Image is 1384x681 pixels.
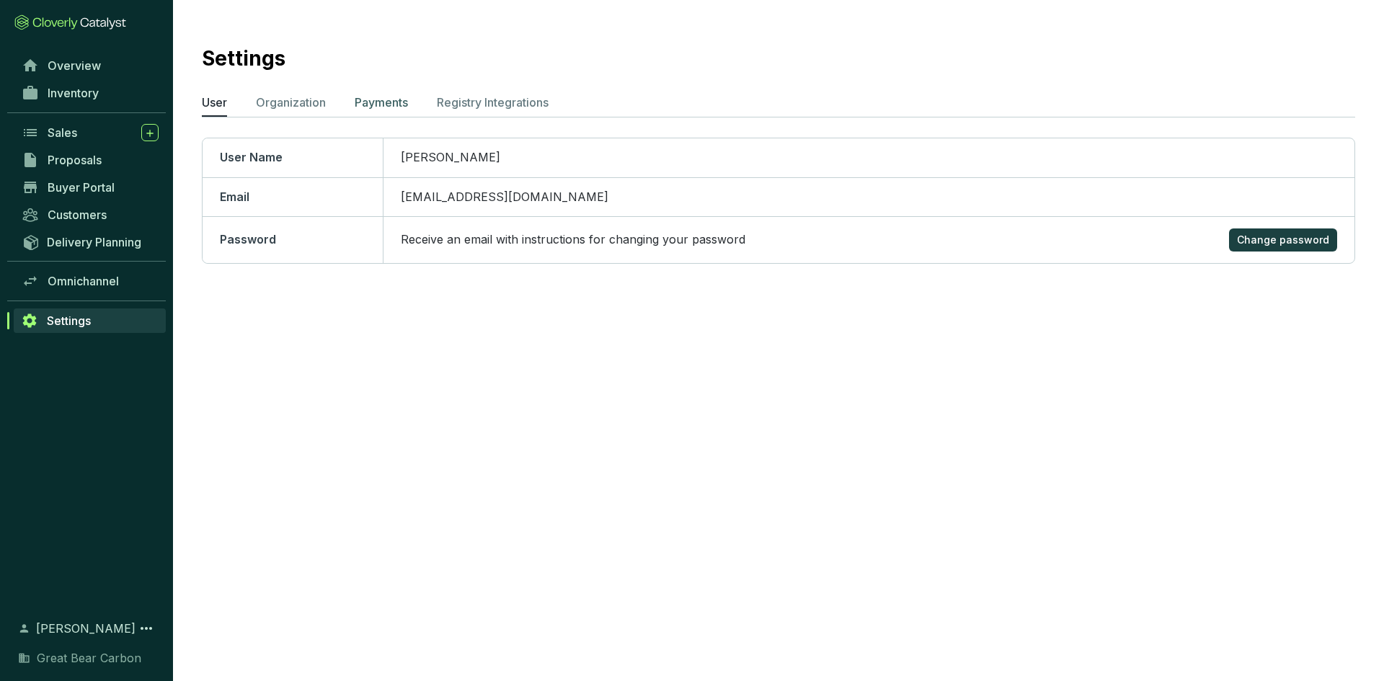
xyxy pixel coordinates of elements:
[220,150,283,164] span: User Name
[47,235,141,249] span: Delivery Planning
[48,274,119,288] span: Omnichannel
[14,175,166,200] a: Buyer Portal
[14,202,166,227] a: Customers
[14,269,166,293] a: Omnichannel
[401,190,608,204] span: [EMAIL_ADDRESS][DOMAIN_NAME]
[202,94,227,111] p: User
[256,94,326,111] p: Organization
[1237,233,1329,247] span: Change password
[355,94,408,111] p: Payments
[36,620,136,637] span: [PERSON_NAME]
[401,232,745,248] p: Receive an email with instructions for changing your password
[220,190,249,204] span: Email
[202,43,285,74] h2: Settings
[48,125,77,140] span: Sales
[14,230,166,254] a: Delivery Planning
[48,86,99,100] span: Inventory
[48,208,107,222] span: Customers
[14,308,166,333] a: Settings
[14,53,166,78] a: Overview
[437,94,549,111] p: Registry Integrations
[14,148,166,172] a: Proposals
[48,153,102,167] span: Proposals
[1229,228,1337,252] button: Change password
[401,150,500,164] span: [PERSON_NAME]
[37,649,141,667] span: Great Bear Carbon
[47,313,91,328] span: Settings
[48,180,115,195] span: Buyer Portal
[220,232,276,246] span: Password
[14,81,166,105] a: Inventory
[14,120,166,145] a: Sales
[48,58,101,73] span: Overview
